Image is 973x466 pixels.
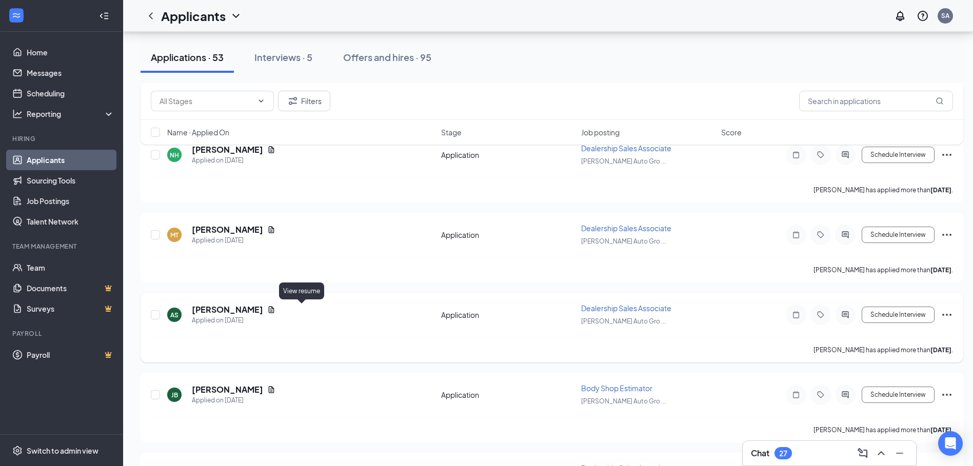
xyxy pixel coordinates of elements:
svg: QuestionInfo [917,10,929,22]
div: JB [171,391,178,399]
span: Job posting [581,127,620,137]
a: Sourcing Tools [27,170,114,191]
svg: Tag [815,311,827,319]
div: View resume [279,282,324,299]
div: Applied on [DATE] [192,155,275,166]
div: Switch to admin view [27,445,98,456]
svg: Note [790,151,802,159]
div: Hiring [12,134,112,143]
svg: Settings [12,445,23,456]
svg: Note [790,231,802,239]
div: Applied on [DATE] [192,235,275,246]
button: Minimize [891,445,908,461]
svg: Ellipses [941,149,953,161]
div: NH [170,151,179,159]
svg: Notifications [894,10,906,22]
div: Application [441,390,575,400]
span: Dealership Sales Associate [581,303,671,313]
svg: ChevronDown [257,97,265,105]
button: Schedule Interview [862,307,935,323]
b: [DATE] [930,186,951,194]
svg: WorkstreamLogo [11,10,22,21]
svg: ActiveChat [839,311,851,319]
h5: [PERSON_NAME] [192,384,263,395]
svg: ChevronLeft [145,10,157,22]
p: [PERSON_NAME] has applied more than . [813,186,953,194]
svg: ChevronDown [230,10,242,22]
p: [PERSON_NAME] has applied more than . [813,426,953,434]
button: Schedule Interview [862,387,935,403]
b: [DATE] [930,346,951,354]
svg: ActiveChat [839,391,851,399]
div: Interviews · 5 [254,51,312,64]
div: AS [170,311,178,319]
svg: ActiveChat [839,151,851,159]
a: Applicants [27,150,114,170]
svg: Analysis [12,109,23,119]
input: Search in applications [799,91,953,111]
svg: Document [267,386,275,394]
a: Team [27,257,114,278]
div: Team Management [12,242,112,251]
p: [PERSON_NAME] has applied more than . [813,346,953,354]
svg: Tag [815,391,827,399]
svg: Ellipses [941,309,953,321]
div: Application [441,150,575,160]
span: Body Shop Estimator [581,383,652,393]
svg: Tag [815,231,827,239]
p: [PERSON_NAME] has applied more than . [813,266,953,274]
svg: Document [267,306,275,314]
input: All Stages [160,95,253,107]
svg: MagnifyingGlass [936,97,944,105]
button: Schedule Interview [862,147,935,163]
svg: Document [267,226,275,234]
div: Applications · 53 [151,51,224,64]
div: MT [170,231,178,239]
span: Name · Applied On [167,127,229,137]
span: Score [721,127,742,137]
div: Reporting [27,109,115,119]
span: Stage [441,127,462,137]
h1: Applicants [161,7,226,25]
a: DocumentsCrown [27,278,114,298]
svg: Minimize [893,447,906,459]
svg: Note [790,391,802,399]
svg: ChevronUp [875,447,887,459]
b: [DATE] [930,426,951,434]
div: Open Intercom Messenger [938,431,963,456]
span: Dealership Sales Associate [581,224,671,233]
span: [PERSON_NAME] Auto Gro ... [581,317,666,325]
svg: Filter [287,95,299,107]
div: Payroll [12,329,112,338]
svg: Note [790,311,802,319]
h5: [PERSON_NAME] [192,224,263,235]
div: Application [441,230,575,240]
a: Messages [27,63,114,83]
span: [PERSON_NAME] Auto Gro ... [581,397,666,405]
svg: ComposeMessage [857,447,869,459]
div: Application [441,310,575,320]
div: SA [941,11,949,20]
div: Offers and hires · 95 [343,51,431,64]
a: Home [27,42,114,63]
div: Applied on [DATE] [192,315,275,326]
span: [PERSON_NAME] Auto Gro ... [581,157,666,165]
button: Schedule Interview [862,227,935,243]
div: Applied on [DATE] [192,395,275,406]
h3: Chat [751,448,769,459]
svg: Tag [815,151,827,159]
b: [DATE] [930,266,951,274]
svg: ActiveChat [839,231,851,239]
svg: Ellipses [941,229,953,241]
button: ComposeMessage [855,445,871,461]
a: SurveysCrown [27,298,114,319]
a: Job Postings [27,191,114,211]
a: PayrollCrown [27,345,114,365]
button: Filter Filters [278,91,330,111]
a: Talent Network [27,211,114,232]
button: ChevronUp [873,445,889,461]
svg: Collapse [99,11,109,21]
svg: Ellipses [941,389,953,401]
h5: [PERSON_NAME] [192,304,263,315]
